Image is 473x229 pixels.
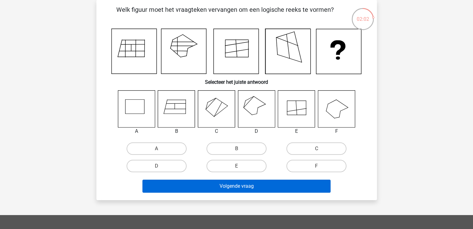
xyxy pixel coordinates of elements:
label: C [286,142,346,155]
label: B [206,142,267,155]
p: Welk figuur moet het vraagteken vervangen om een logische reeks te vormen? [106,5,344,24]
div: A [113,128,160,135]
div: E [273,128,320,135]
label: F [286,160,346,172]
label: D [127,160,187,172]
div: 02:02 [351,7,374,23]
div: D [233,128,280,135]
div: C [193,128,240,135]
label: E [206,160,267,172]
h6: Selecteer het juiste antwoord [106,74,367,85]
div: F [313,128,360,135]
div: B [153,128,200,135]
label: A [127,142,187,155]
button: Volgende vraag [142,180,331,193]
